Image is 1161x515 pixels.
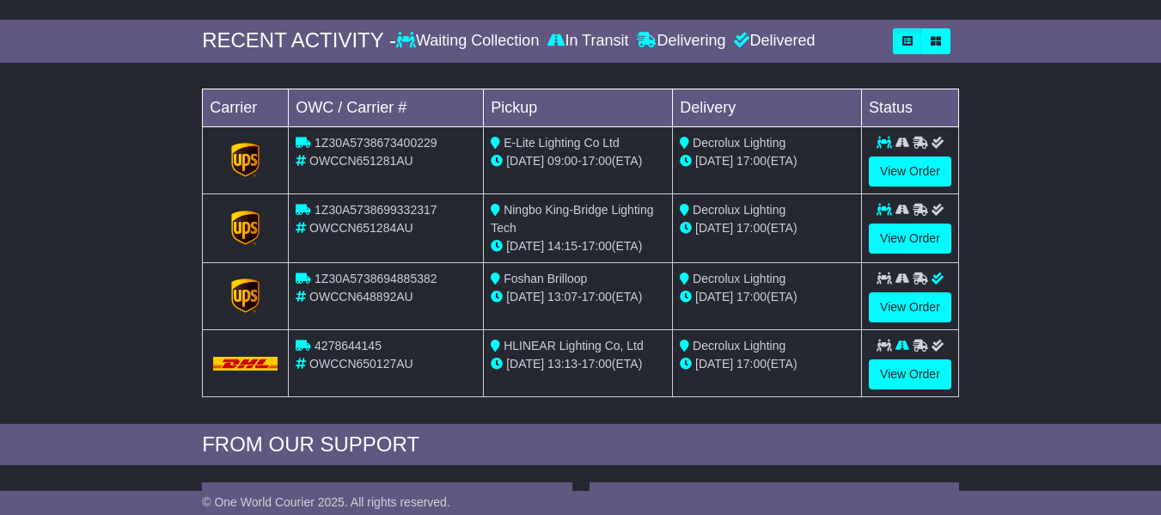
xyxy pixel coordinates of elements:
td: Delivery [673,89,862,126]
div: (ETA) [680,355,854,373]
span: 17:00 [736,290,767,303]
span: Decrolux Lighting [693,272,785,285]
td: Status [862,89,959,126]
span: 17:00 [736,221,767,235]
a: View Order [869,156,951,187]
span: [DATE] [695,290,733,303]
span: 1Z30A5738694885382 [315,272,437,285]
div: Delivered [730,32,815,51]
span: 14:15 [547,239,577,253]
span: OWCCN650127AU [309,357,413,371]
span: 1Z30A5738673400229 [315,136,437,150]
span: OWCCN648892AU [309,290,413,303]
span: [DATE] [506,290,544,303]
a: View Order [869,224,951,254]
span: 17:00 [582,154,612,168]
div: (ETA) [680,152,854,170]
span: 1Z30A5738699332317 [315,203,437,217]
div: (ETA) [680,288,854,306]
span: 17:00 [736,154,767,168]
span: [DATE] [506,154,544,168]
span: [DATE] [506,239,544,253]
img: DHL.png [213,357,278,371]
div: Delivering [632,32,730,51]
td: OWC / Carrier # [289,89,484,126]
span: Decrolux Lighting [693,136,785,150]
td: Carrier [203,89,289,126]
a: View Order [869,359,951,389]
span: HLINEAR Lighting Co, Ltd [504,339,644,353]
span: OWCCN651284AU [309,221,413,235]
span: 17:00 [582,239,612,253]
div: (ETA) [680,219,854,237]
span: [DATE] [695,221,733,235]
div: - (ETA) [491,237,665,255]
span: 4278644145 [315,339,382,353]
img: GetCarrierServiceLogo [231,211,260,245]
span: 13:13 [547,357,577,371]
span: Ningbo King-Bridge Lighting Tech [491,203,653,235]
span: Decrolux Lighting [693,203,785,217]
span: 17:00 [736,357,767,371]
div: FROM OUR SUPPORT [202,432,959,457]
span: 09:00 [547,154,577,168]
span: [DATE] [506,357,544,371]
span: OWCCN651281AU [309,154,413,168]
span: [DATE] [695,357,733,371]
div: - (ETA) [491,288,665,306]
span: [DATE] [695,154,733,168]
td: Pickup [484,89,673,126]
span: Foshan Brilloop [504,272,587,285]
div: Waiting Collection [396,32,543,51]
span: 13:07 [547,290,577,303]
a: View Order [869,292,951,322]
span: 17:00 [582,357,612,371]
img: GetCarrierServiceLogo [231,279,260,313]
div: In Transit [543,32,632,51]
span: Decrolux Lighting [693,339,785,353]
div: - (ETA) [491,355,665,373]
div: - (ETA) [491,152,665,170]
span: 17:00 [582,290,612,303]
span: © One World Courier 2025. All rights reserved. [202,495,450,509]
img: GetCarrierServiceLogo [231,143,260,177]
span: E-Lite Lighting Co Ltd [504,136,620,150]
div: RECENT ACTIVITY - [202,28,396,53]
